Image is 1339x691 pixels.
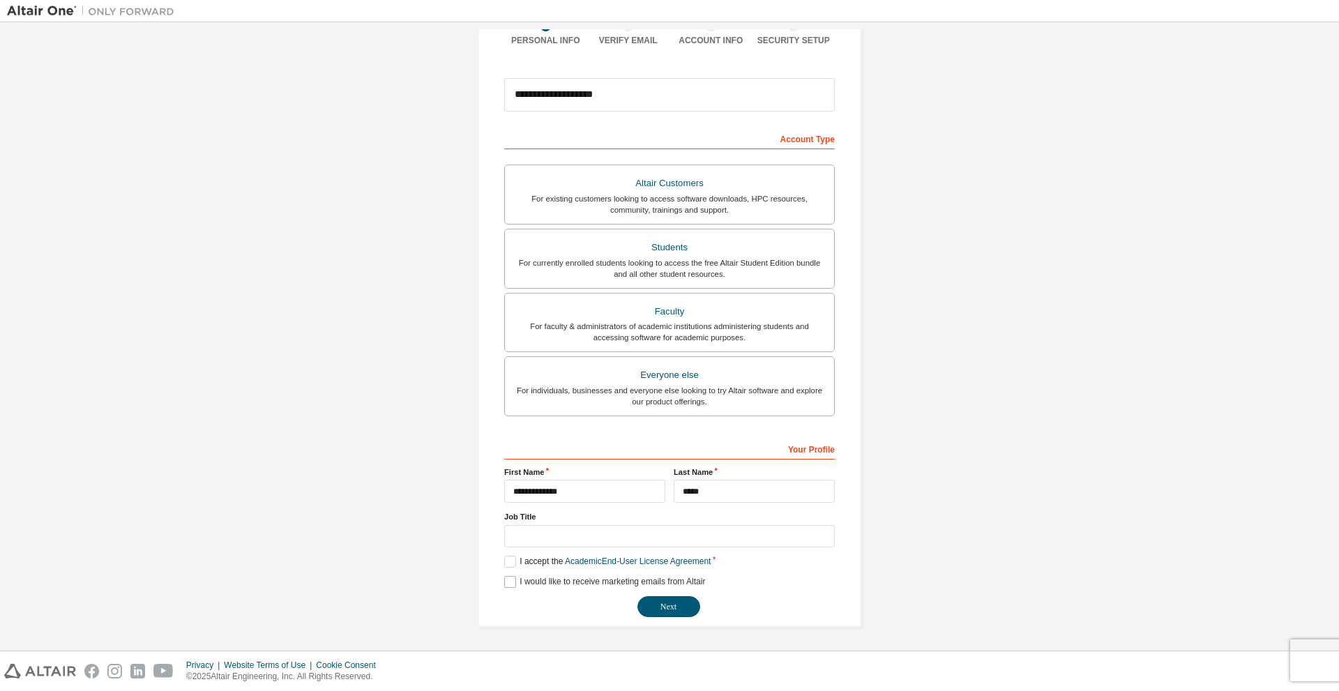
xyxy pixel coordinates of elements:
div: Students [513,238,826,257]
label: Last Name [674,466,835,478]
div: Account Info [669,35,752,46]
div: For currently enrolled students looking to access the free Altair Student Edition bundle and all ... [513,257,826,280]
img: instagram.svg [107,664,122,678]
label: I would like to receive marketing emails from Altair [504,576,705,588]
div: For individuals, businesses and everyone else looking to try Altair software and explore our prod... [513,385,826,407]
div: Security Setup [752,35,835,46]
div: For faculty & administrators of academic institutions administering students and accessing softwa... [513,321,826,343]
img: facebook.svg [84,664,99,678]
div: Faculty [513,302,826,321]
img: altair_logo.svg [4,664,76,678]
img: Altair One [7,4,181,18]
label: First Name [504,466,665,478]
div: Cookie Consent [316,660,384,671]
a: Academic End-User License Agreement [565,556,711,566]
div: For existing customers looking to access software downloads, HPC resources, community, trainings ... [513,193,826,215]
img: linkedin.svg [130,664,145,678]
div: Personal Info [504,35,587,46]
label: I accept the [504,556,711,568]
img: youtube.svg [153,664,174,678]
p: © 2025 Altair Engineering, Inc. All Rights Reserved. [186,671,384,683]
button: Next [637,596,700,617]
label: Job Title [504,511,835,522]
div: Website Terms of Use [224,660,316,671]
div: Your Profile [504,437,835,460]
div: Altair Customers [513,174,826,193]
div: Account Type [504,127,835,149]
div: Privacy [186,660,224,671]
div: Verify Email [587,35,670,46]
div: Everyone else [513,365,826,385]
